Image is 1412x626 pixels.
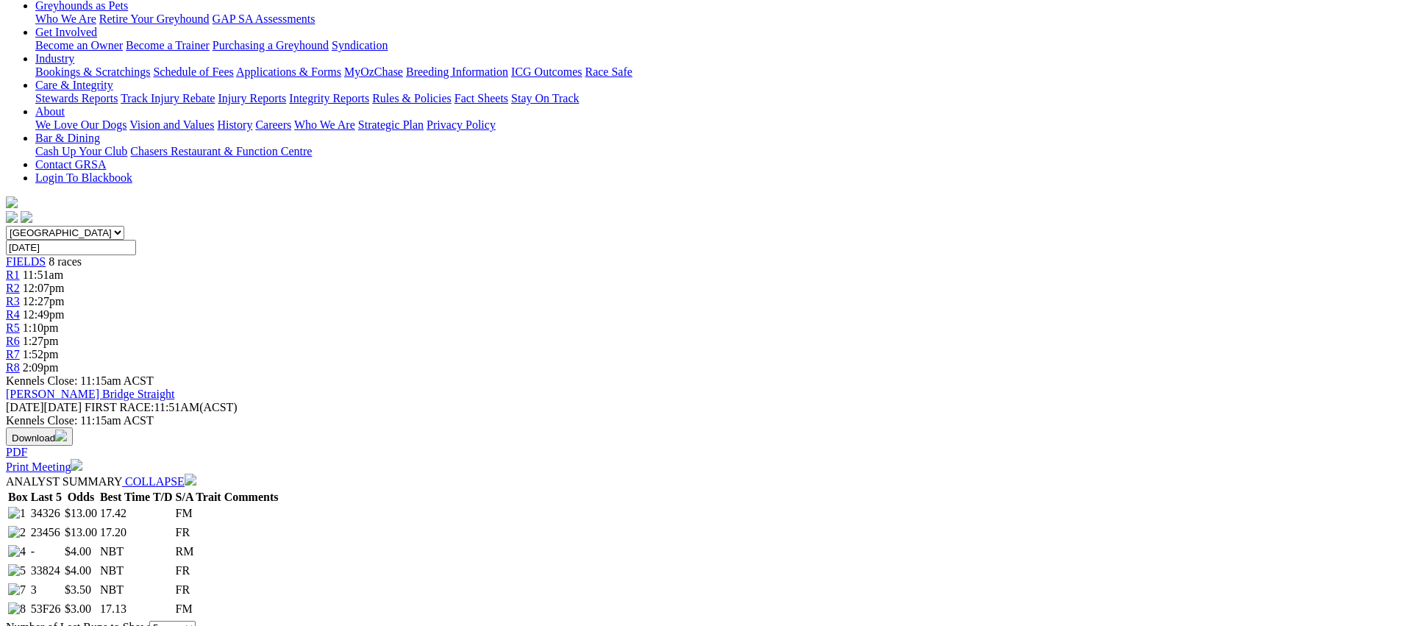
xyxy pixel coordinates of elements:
a: ICG Outcomes [511,65,582,78]
span: 8 races [49,255,82,268]
a: Injury Reports [218,92,286,104]
td: 53F26 [30,602,63,616]
td: NBT [99,583,174,597]
a: Schedule of Fees [153,65,233,78]
div: Industry [35,65,1406,79]
img: 8 [8,602,26,616]
button: Download [6,427,73,446]
img: 7 [8,583,26,597]
td: 17.20 [99,525,174,540]
span: R2 [6,282,20,294]
a: Fact Sheets [454,92,508,104]
span: $3.00 [65,602,91,615]
span: $13.00 [65,526,97,538]
td: 17.13 [99,602,174,616]
td: 3 [30,583,63,597]
a: Contact GRSA [35,158,106,171]
a: [PERSON_NAME] Bridge Straight [6,388,174,400]
input: Select date [6,240,136,255]
td: RM [175,544,222,559]
a: FIELDS [6,255,46,268]
a: Care & Integrity [35,79,113,91]
a: Vision and Values [129,118,214,131]
a: Become an Owner [35,39,123,51]
a: Applications & Forms [236,65,341,78]
a: Syndication [332,39,388,51]
a: PDF [6,446,27,458]
a: MyOzChase [344,65,403,78]
a: Track Injury Rebate [121,92,215,104]
span: 12:49pm [23,308,65,321]
a: GAP SA Assessments [213,13,315,25]
span: 12:07pm [23,282,65,294]
td: FM [175,602,222,616]
a: Race Safe [585,65,632,78]
td: 17.42 [99,506,174,521]
th: Best Time T/D [99,490,174,505]
div: Greyhounds as Pets [35,13,1406,26]
div: Get Involved [35,39,1406,52]
td: 34326 [30,506,63,521]
th: S/A Trait [175,490,222,505]
a: Bookings & Scratchings [35,65,150,78]
td: NBT [99,544,174,559]
span: 1:10pm [23,321,59,334]
a: Print Meeting [6,460,82,473]
td: FR [175,563,222,578]
span: FIRST RACE: [85,401,154,413]
a: Rules & Policies [372,92,452,104]
img: printer.svg [71,459,82,471]
a: R3 [6,295,20,307]
span: R7 [6,348,20,360]
a: Industry [35,52,74,65]
a: R6 [6,335,20,347]
span: 12:27pm [23,295,65,307]
span: R8 [6,361,20,374]
a: Bar & Dining [35,132,100,144]
div: About [35,118,1406,132]
span: Kennels Close: 11:15am ACST [6,374,154,387]
a: Retire Your Greyhound [99,13,210,25]
span: 1:52pm [23,348,59,360]
a: Integrity Reports [289,92,369,104]
td: 33824 [30,563,63,578]
a: Privacy Policy [427,118,496,131]
div: Care & Integrity [35,92,1406,105]
a: Chasers Restaurant & Function Centre [130,145,312,157]
span: $4.00 [65,545,91,558]
span: R4 [6,308,20,321]
img: chevron-down-white.svg [185,474,196,485]
div: Download [6,446,1406,459]
a: Get Involved [35,26,97,38]
img: 2 [8,526,26,539]
a: COLLAPSE [122,475,196,488]
div: ANALYST SUMMARY [6,474,1406,488]
a: R5 [6,321,20,334]
img: 1 [8,507,26,520]
a: Careers [255,118,291,131]
span: 1:27pm [23,335,59,347]
span: 11:51am [23,268,63,281]
a: Breeding Information [406,65,508,78]
a: Who We Are [294,118,355,131]
span: $3.50 [65,583,91,596]
td: FM [175,506,222,521]
span: 11:51AM(ACST) [85,401,238,413]
img: download.svg [55,430,67,441]
img: 4 [8,545,26,558]
img: facebook.svg [6,211,18,223]
span: [DATE] [6,401,44,413]
a: Who We Are [35,13,96,25]
a: R1 [6,268,20,281]
th: Last 5 [30,490,63,505]
th: Box [7,490,29,505]
a: Stewards Reports [35,92,118,104]
img: logo-grsa-white.png [6,196,18,208]
a: About [35,105,65,118]
span: COLLAPSE [125,475,185,488]
a: Cash Up Your Club [35,145,127,157]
